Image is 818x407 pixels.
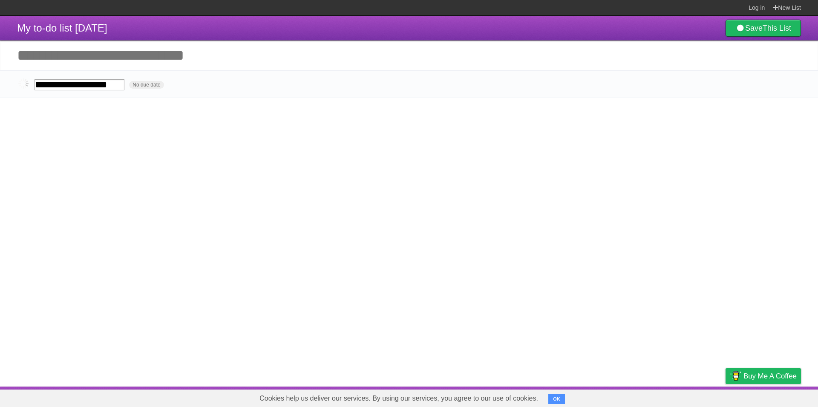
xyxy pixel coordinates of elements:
[743,369,797,384] span: Buy me a coffee
[747,389,801,405] a: Suggest a feature
[726,20,801,37] a: SaveThis List
[714,389,737,405] a: Privacy
[129,81,164,89] span: No due date
[763,24,791,32] b: This List
[612,389,630,405] a: About
[17,77,30,90] label: Done
[251,390,547,407] span: Cookies help us deliver our services. By using our services, you agree to our use of cookies.
[730,369,741,383] img: Buy me a coffee
[686,389,704,405] a: Terms
[548,394,565,404] button: OK
[726,368,801,384] a: Buy me a coffee
[17,22,107,34] span: My to-do list [DATE]
[640,389,675,405] a: Developers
